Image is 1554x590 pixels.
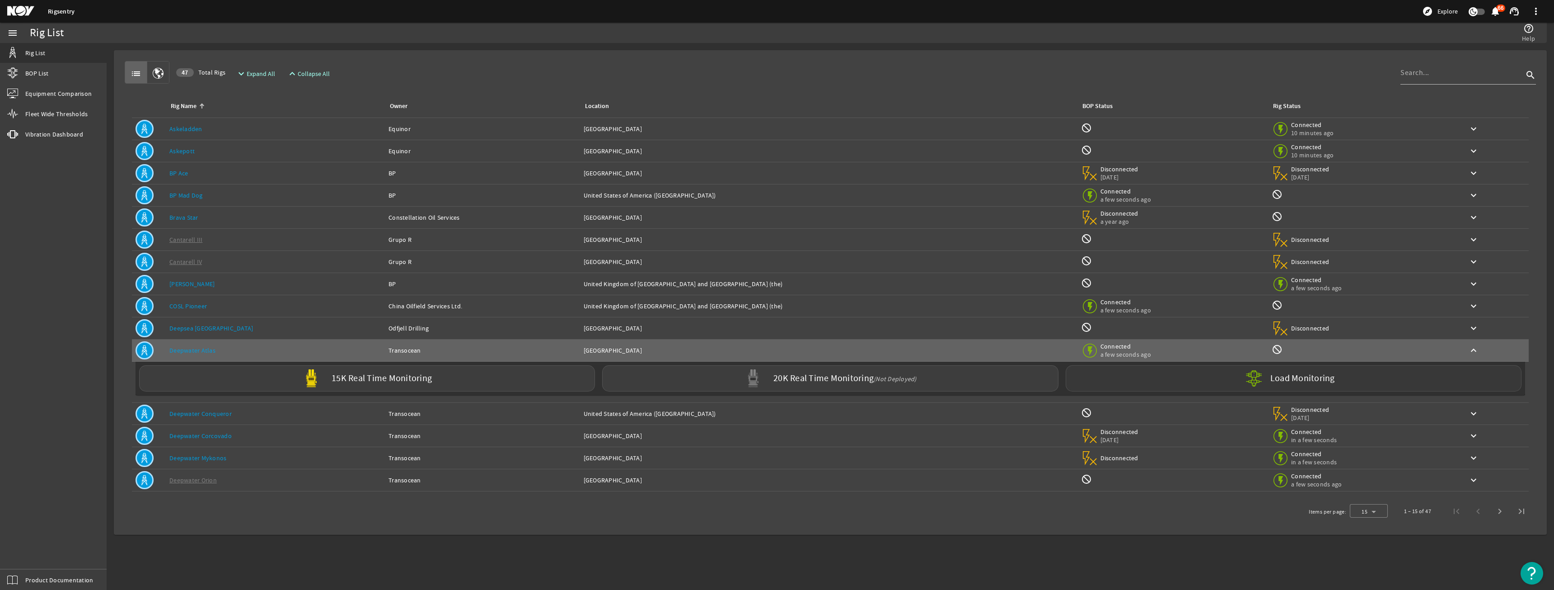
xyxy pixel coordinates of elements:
span: a year ago [1100,217,1139,226]
button: Next page [1489,500,1511,522]
button: Last page [1511,500,1532,522]
span: [DATE] [1291,173,1329,181]
span: in a few seconds [1291,436,1337,444]
div: Constellation Oil Services [388,213,576,222]
a: BP Mad Dog [169,191,203,199]
span: 10 minutes ago [1291,129,1334,137]
mat-icon: keyboard_arrow_down [1468,475,1479,486]
mat-icon: Rig Monitoring not available for this rig [1272,344,1283,355]
mat-icon: keyboard_arrow_down [1468,123,1479,134]
div: BP [388,169,576,178]
span: Disconnected [1291,406,1329,414]
div: Rig Status [1273,101,1301,111]
div: United Kingdom of [GEOGRAPHIC_DATA] and [GEOGRAPHIC_DATA] (the) [584,279,1074,288]
div: Owner [388,101,573,111]
a: Deepwater Mykonos [169,454,226,462]
mat-icon: BOP Monitoring not available for this rig [1081,474,1092,485]
mat-icon: BOP Monitoring not available for this rig [1081,407,1092,418]
span: (Not Deployed) [874,375,917,383]
div: United States of America ([GEOGRAPHIC_DATA]) [584,191,1074,200]
label: 20K Real Time Monitoring [773,374,917,383]
mat-icon: keyboard_arrow_down [1468,278,1479,289]
div: [GEOGRAPHIC_DATA] [584,431,1074,440]
span: Disconnected [1100,165,1139,173]
span: Connected [1291,450,1337,458]
div: Location [585,101,609,111]
a: Deepwater Atlas [169,346,215,354]
div: [GEOGRAPHIC_DATA] [584,169,1074,178]
div: BP [388,279,576,288]
span: Disconnected [1291,324,1329,332]
div: [GEOGRAPHIC_DATA] [584,453,1074,463]
div: Transocean [388,453,576,463]
a: Load Monitoring [1062,365,1525,392]
div: [GEOGRAPHIC_DATA] [584,124,1074,133]
span: Connected [1291,121,1334,129]
a: Askeladden [169,125,202,133]
div: [GEOGRAPHIC_DATA] [584,146,1074,156]
span: a few seconds ago [1100,195,1151,203]
div: BOP Status [1082,101,1113,111]
mat-icon: help_outline [1523,23,1534,34]
span: Vibration Dashboard [25,130,83,139]
div: [GEOGRAPHIC_DATA] [584,476,1074,485]
mat-icon: expand_more [236,68,243,79]
span: Disconnected [1100,454,1139,462]
div: Location [584,101,1070,111]
a: 15K Real Time Monitoring [136,365,599,392]
img: Graypod.svg [744,369,762,387]
span: a few seconds ago [1100,350,1151,359]
div: Odfjell Drilling [388,324,576,333]
span: Connected [1291,143,1334,151]
div: [GEOGRAPHIC_DATA] [584,257,1074,266]
img: Yellowpod.svg [302,369,320,387]
mat-icon: Rig Monitoring not available for this rig [1272,211,1283,222]
label: Load Monitoring [1270,374,1335,383]
span: Disconnected [1291,258,1329,266]
mat-icon: keyboard_arrow_down [1468,168,1479,179]
mat-icon: keyboard_arrow_down [1468,146,1479,156]
mat-icon: BOP Monitoring not available for this rig [1081,278,1092,288]
i: search [1525,70,1536,80]
div: Rig List [30,28,64,38]
a: COSL Pioneer [169,302,207,310]
mat-icon: expand_less [287,68,294,79]
div: Transocean [388,476,576,485]
a: Askepott [169,147,195,155]
a: Cantarell III [169,236,202,244]
span: Connected [1100,187,1151,195]
span: Equipment Comparison [25,89,92,98]
div: BP [388,191,576,200]
span: Product Documentation [25,576,93,585]
label: 15K Real Time Monitoring [332,374,432,383]
span: Disconnected [1100,428,1139,436]
div: 1 – 15 of 47 [1404,507,1431,516]
a: Deepwater Orion [169,476,217,484]
div: Equinor [388,146,576,156]
span: Total Rigs [176,68,225,77]
input: Search... [1400,67,1523,78]
div: [GEOGRAPHIC_DATA] [584,213,1074,222]
mat-icon: menu [7,28,18,38]
a: Deepsea [GEOGRAPHIC_DATA] [169,324,253,332]
mat-icon: explore [1422,6,1433,17]
span: 10 minutes ago [1291,151,1334,159]
div: Transocean [388,346,576,355]
span: in a few seconds [1291,458,1337,466]
a: Deepwater Conqueror [169,410,232,418]
span: BOP List [25,69,48,78]
a: Cantarell IV [169,258,202,266]
span: Connected [1291,472,1342,480]
div: 47 [176,68,194,77]
span: Fleet Wide Thresholds [25,109,88,118]
span: Connected [1100,342,1151,350]
mat-icon: list [131,68,141,79]
mat-icon: keyboard_arrow_down [1468,453,1479,463]
mat-icon: keyboard_arrow_down [1468,430,1479,441]
div: Grupo R [388,257,576,266]
mat-icon: support_agent [1509,6,1520,17]
button: 66 [1490,7,1500,16]
mat-icon: keyboard_arrow_down [1468,301,1479,312]
div: Transocean [388,431,576,440]
mat-icon: BOP Monitoring not available for this rig [1081,255,1092,266]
